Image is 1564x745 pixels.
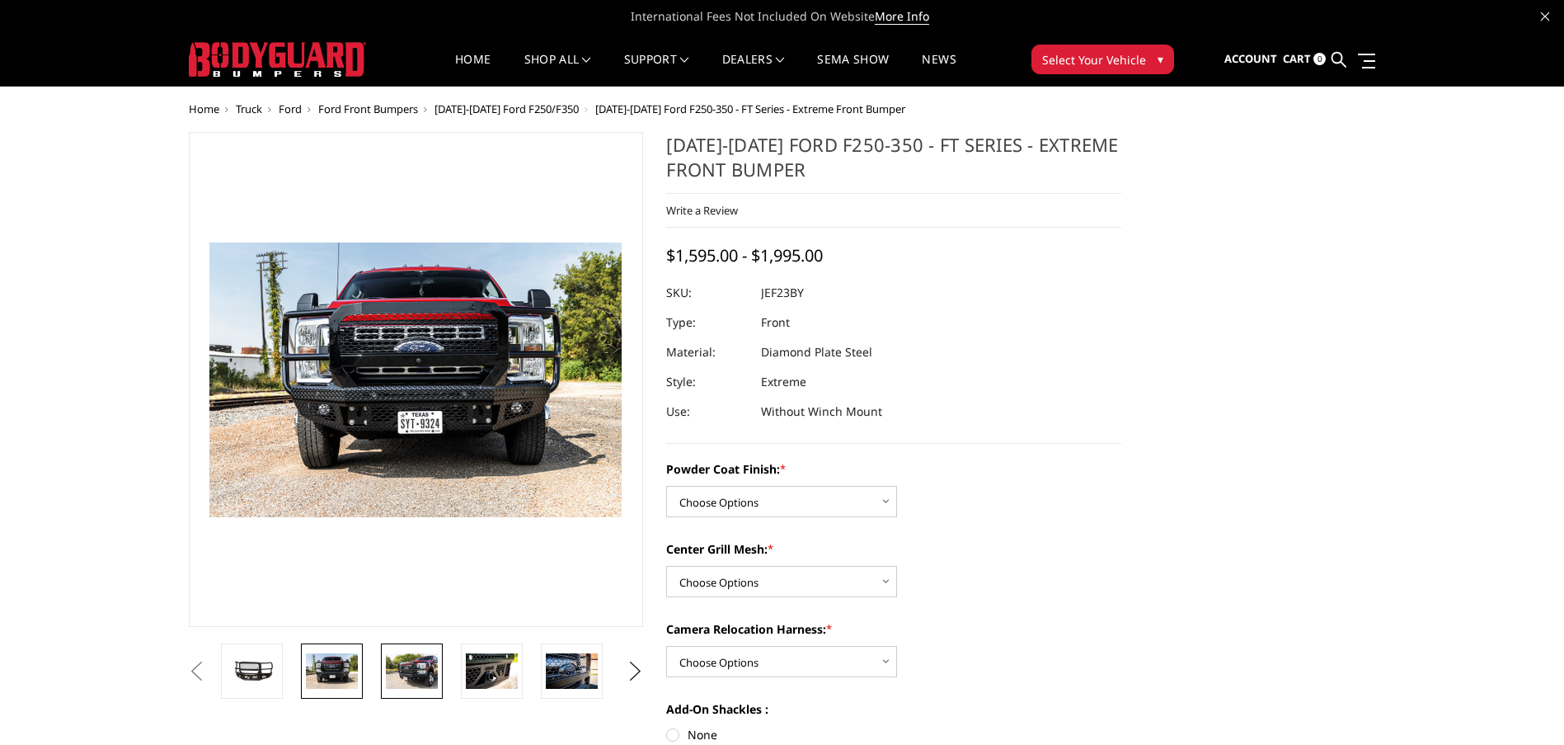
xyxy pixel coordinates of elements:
dd: JEF23BY [761,278,804,308]
img: 2023-2025 Ford F250-350 - FT Series - Extreme Front Bumper [386,653,438,688]
label: Add-On Shackles : [666,700,1121,718]
dd: Front [761,308,790,337]
a: [DATE]-[DATE] Ford F250/F350 [434,101,579,116]
span: 0 [1313,53,1326,65]
span: Select Your Vehicle [1042,51,1146,68]
label: Powder Coat Finish: [666,460,1121,478]
a: SEMA Show [817,54,889,86]
label: None [666,726,1121,743]
iframe: Chat Widget [1482,666,1564,745]
a: Account [1224,37,1277,82]
span: Cart [1283,51,1311,66]
a: shop all [524,54,591,86]
label: Center Grill Mesh: [666,540,1121,558]
a: Cart 0 [1283,37,1326,82]
img: 2023-2025 Ford F250-350 - FT Series - Extreme Front Bumper [306,653,358,688]
label: Camera Relocation Harness: [666,620,1121,638]
a: Write a Review [666,203,738,218]
span: ▾ [1158,50,1163,68]
img: BODYGUARD BUMPERS [189,42,366,77]
a: Home [455,54,491,86]
button: Previous [185,659,209,684]
dd: Diamond Plate Steel [761,337,872,367]
span: [DATE]-[DATE] Ford F250-350 - FT Series - Extreme Front Bumper [595,101,905,116]
a: Dealers [722,54,785,86]
a: More Info [875,8,929,25]
dd: Extreme [761,367,806,397]
h1: [DATE]-[DATE] Ford F250-350 - FT Series - Extreme Front Bumper [666,132,1121,194]
a: Home [189,101,219,116]
dt: Style: [666,367,749,397]
dd: Without Winch Mount [761,397,882,427]
a: 2023-2025 Ford F250-350 - FT Series - Extreme Front Bumper [189,132,644,627]
button: Select Your Vehicle [1031,45,1174,74]
span: $1,595.00 - $1,995.00 [666,244,823,266]
dt: Use: [666,397,749,427]
dt: Material: [666,337,749,367]
a: Ford Front Bumpers [318,101,418,116]
a: Truck [236,101,262,116]
img: 2023-2025 Ford F250-350 - FT Series - Extreme Front Bumper [546,653,598,688]
a: Ford [279,101,302,116]
a: News [922,54,956,86]
a: Support [624,54,689,86]
span: Account [1224,51,1277,66]
dt: SKU: [666,278,749,308]
img: 2023-2025 Ford F250-350 - FT Series - Extreme Front Bumper [466,653,518,688]
dt: Type: [666,308,749,337]
button: Next [622,659,647,684]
